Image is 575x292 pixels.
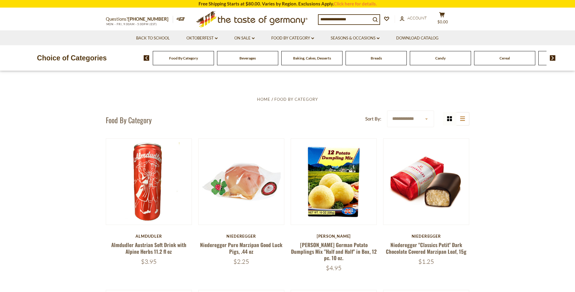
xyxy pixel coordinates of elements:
a: Home [257,97,270,102]
img: Almdudler Austrian Soft Drink with Alpine Herbs 11.2 fl oz [106,139,192,225]
a: Seasons & Occasions [331,35,379,42]
a: Niederegger "Classics Petit" Dark Chocolate Covered Marzipan Loaf, 15g [386,241,466,255]
a: Back to School [136,35,170,42]
a: [PERSON_NAME] German Potato Dumplings Mix "Half and Half" in Box, 12 pc. 10 oz. [291,241,377,262]
a: Download Catalog [396,35,439,42]
p: Questions? [106,15,173,23]
a: Food By Category [169,56,198,60]
div: Almdudler [106,234,192,239]
a: Click here for details. [334,1,377,6]
img: Dr. Knoll German Potato Dumplings Mix "Half and Half" in Box, 12 pc. 10 oz. [291,139,377,225]
a: Beverages [239,56,256,60]
label: Sort By: [365,115,381,123]
span: $3.95 [141,258,157,265]
div: [PERSON_NAME] [291,234,377,239]
div: Niederegger [198,234,285,239]
a: On Sale [234,35,255,42]
button: $0.00 [433,12,451,27]
img: Niederegger Pure Marzipan Good Luck Pigs, .44 oz [199,139,284,225]
img: next arrow [550,55,556,61]
a: Almdudler Austrian Soft Drink with Alpine Herbs 11.2 fl oz [111,241,186,255]
h1: Food By Category [106,115,152,124]
img: previous arrow [144,55,149,61]
a: Cereal [500,56,510,60]
a: Niederegger Pure Marzipan Good Luck Pigs, .44 oz [200,241,282,255]
span: Account [407,15,427,20]
span: $0.00 [437,19,448,24]
a: Candy [435,56,446,60]
span: MON - FRI, 9:00AM - 5:00PM (EST) [106,22,157,26]
a: [PHONE_NUMBER] [128,16,169,22]
a: Oktoberfest [186,35,218,42]
a: Account [400,15,427,22]
div: Niederegger [383,234,470,239]
a: Food By Category [271,35,314,42]
span: $1.25 [418,258,434,265]
a: Breads [371,56,382,60]
img: Niederegger "Classics Petit" Dark Chocolate Covered Marzipan Loaf, 15g [383,150,469,214]
a: Food By Category [274,97,318,102]
span: $4.95 [326,264,342,272]
span: $2.25 [233,258,249,265]
a: Baking, Cakes, Desserts [293,56,331,60]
